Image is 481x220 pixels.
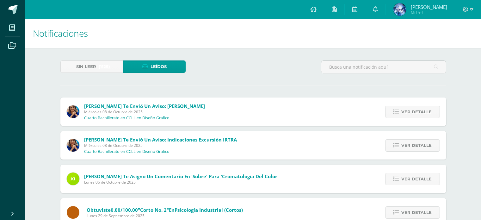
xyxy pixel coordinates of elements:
[111,207,138,213] span: 0.00/100.00
[401,140,432,151] span: Ver detalle
[393,3,406,16] img: 9f01e3d6ae747b29c28daca1ee3c4777.png
[175,207,243,213] span: Psicología Industrial (Cortos)
[67,105,79,118] img: 5d6f35d558c486632aab3bda9a330e6b.png
[84,149,170,154] p: Cuarto Bachillerato en CCLL en Diseño Grafico
[401,173,432,185] span: Ver detalle
[84,173,279,179] span: [PERSON_NAME] te asignó un comentario en 'Sobre' para 'Cromatología del Color'
[67,139,79,152] img: 5d6f35d558c486632aab3bda9a330e6b.png
[67,173,79,185] img: 9ab151970ea35c44bfeb152f0ad901f3.png
[33,27,88,39] span: Notificaciones
[84,136,237,143] span: [PERSON_NAME] te envió un aviso: Indicaciones Excursión IRTRA
[411,9,447,15] span: Mi Perfil
[87,207,243,213] span: Obtuviste en
[99,61,110,72] span: (1125)
[84,116,170,121] p: Cuarto Bachillerato en CCLL en Diseño Grafico
[411,4,447,10] span: [PERSON_NAME]
[123,60,186,73] a: Leídos
[401,207,432,218] span: Ver detalle
[87,213,243,218] span: Lunes 29 de Septiembre de 2025
[151,61,167,72] span: Leídos
[138,207,169,213] span: "Corto No. 2"
[84,143,237,148] span: Miércoles 08 de Octubre de 2025
[321,61,446,73] input: Busca una notificación aquí
[84,179,279,185] span: Lunes 06 de Octubre de 2025
[76,61,96,72] span: Sin leer
[401,106,432,118] span: Ver detalle
[84,109,205,115] span: Miércoles 08 de Octubre de 2025
[60,60,123,73] a: Sin leer(1125)
[84,103,205,109] span: [PERSON_NAME] te envió un aviso: [PERSON_NAME]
